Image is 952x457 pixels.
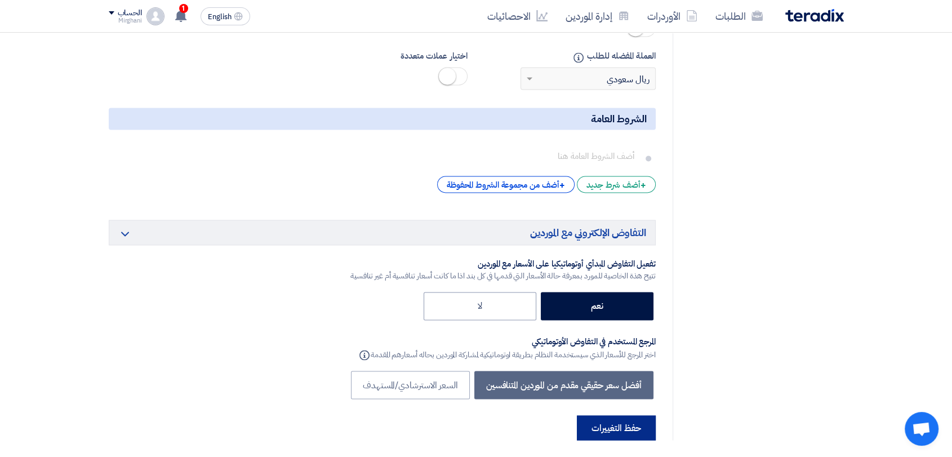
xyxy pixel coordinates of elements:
div: Mirghani [109,17,142,24]
label: العملة المفضله للطلب [484,50,656,63]
label: اختيار عملات متعددة [296,50,468,63]
label: أفضل سعر حقيقي مقدم من الموردين المتنافسين [474,371,653,399]
div: أضف شرط جديد [577,176,656,193]
span: + [559,179,565,192]
a: إدارة الموردين [557,3,638,29]
div: تفعيل التفاوض المبدأي أوتوماتيكيا على الأسعار مع الموردين [350,259,656,270]
a: الاحصائيات [478,3,557,29]
a: Open chat [905,412,938,446]
label: نعم [541,292,653,320]
span: 1 [179,4,188,13]
a: الأوردرات [638,3,706,29]
div: تتيح هذة الخاصية للمورد بمعرفة حالة الأسعار التي قدمها في كل بند اذا ما كانت أسعار تنافسية أم غير... [350,270,656,282]
a: الطلبات [706,3,772,29]
div: المرجع المستخدم في التفاوض الأوتوماتيكي [357,336,656,348]
img: profile_test.png [146,7,164,25]
button: حفظ التغييرات [577,415,656,440]
input: أضف الشروط العامة هنا [118,145,640,167]
span: ريال سعودي [607,73,650,86]
h5: الشروط العامة [109,108,656,130]
h5: التفاوض الإلكتروني مع الموردين [109,220,656,245]
span: English [208,13,232,21]
label: لا [424,292,536,320]
label: السعر الاسترشادي/المستهدف [351,371,470,399]
div: الحساب [118,8,142,18]
div: اختر المرجع للأسعار الذي سيستخدمة النظام بطريقة اوتوماتيكية لمشاركة الموردين بحاله أسعارهم المقدمة [357,347,656,361]
button: English [201,7,250,25]
img: Teradix logo [785,9,844,22]
div: أضف من مجموعة الشروط المحفوظة [437,176,575,193]
span: + [640,179,646,192]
